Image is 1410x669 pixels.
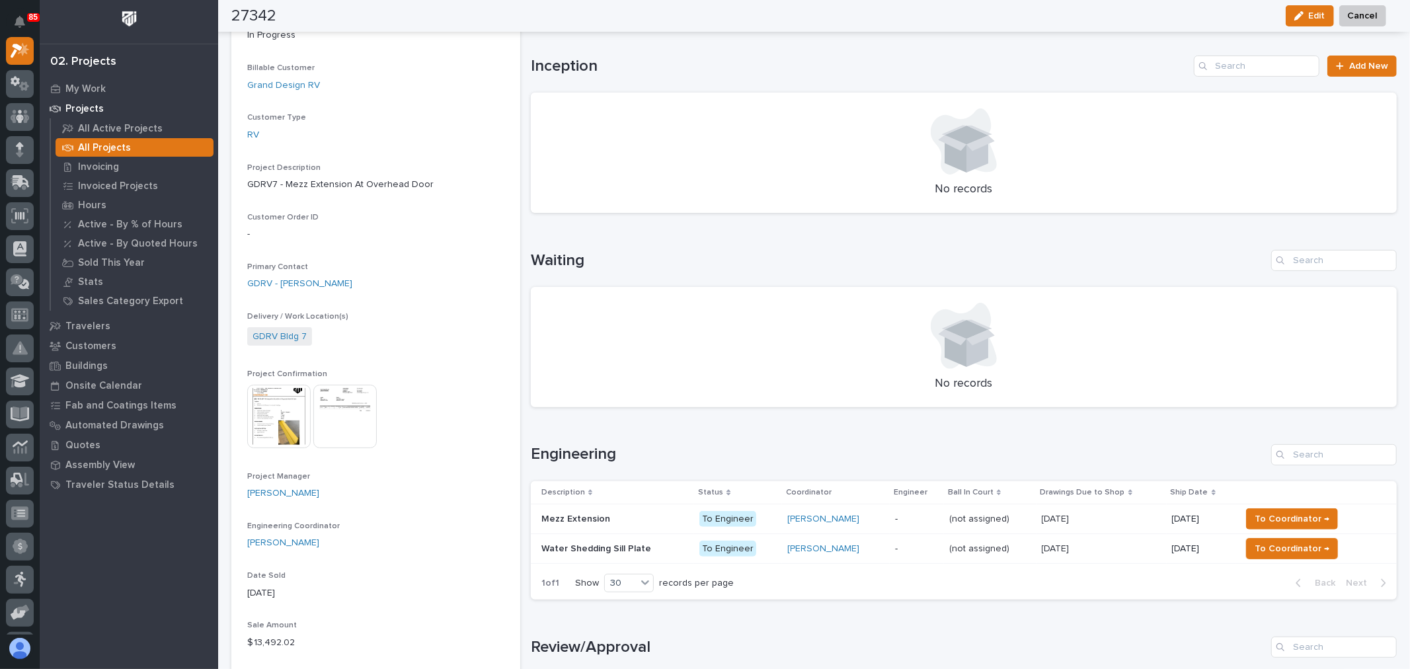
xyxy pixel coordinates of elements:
input: Search [1271,250,1397,271]
div: Notifications85 [17,16,34,37]
h1: Inception [531,57,1189,76]
tr: Mezz ExtensionMezz Extension To Engineer[PERSON_NAME] -(not assigned)(not assigned) [DATE][DATE] ... [531,504,1397,533]
a: Projects [40,98,218,118]
p: Water Shedding Sill Plate [541,541,654,555]
span: Sale Amount [247,621,297,629]
span: Project Manager [247,473,310,481]
span: Customer Order ID [247,214,319,221]
p: Hours [78,200,106,212]
button: Cancel [1339,5,1386,26]
h1: Waiting [531,251,1266,270]
a: All Projects [51,138,218,157]
h1: Engineering [531,445,1266,464]
a: Sold This Year [51,253,218,272]
h2: 27342 [231,7,276,26]
p: Status [698,485,723,500]
p: Buildings [65,360,108,372]
span: Customer Type [247,114,306,122]
p: In Progress [247,28,504,42]
input: Search [1271,637,1397,658]
p: [DATE] [1042,511,1072,525]
p: [DATE] [1172,514,1231,525]
div: To Engineer [699,511,756,528]
p: 1 of 1 [531,567,570,600]
p: Active - By Quoted Hours [78,238,198,250]
button: Back [1285,577,1341,589]
p: $ 13,492.02 [247,636,504,650]
p: Engineer [894,485,927,500]
span: Add New [1349,61,1388,71]
span: Delivery / Work Location(s) [247,313,348,321]
span: Billable Customer [247,64,315,72]
a: Invoiced Projects [51,177,218,195]
a: Sales Category Export [51,292,218,310]
p: GDRV7 - Mezz Extension At Overhead Door [247,178,504,192]
a: Onsite Calendar [40,375,218,395]
a: Quotes [40,435,218,455]
a: Active - By % of Hours [51,215,218,233]
span: Date Sold [247,572,286,580]
a: Customers [40,336,218,356]
a: Buildings [40,356,218,375]
a: Active - By Quoted Hours [51,234,218,253]
span: Primary Contact [247,263,308,271]
a: Hours [51,196,218,214]
span: Cancel [1348,8,1378,24]
p: Invoicing [78,161,119,173]
p: (not assigned) [949,541,1012,555]
p: My Work [65,83,106,95]
p: Active - By % of Hours [78,219,182,231]
p: No records [547,377,1381,391]
p: Drawings Due to Shop [1040,485,1125,500]
a: Travelers [40,316,218,336]
p: Projects [65,103,104,115]
p: Coordinator [786,485,832,500]
p: Mezz Extension [541,511,613,525]
a: Stats [51,272,218,291]
p: Travelers [65,321,110,333]
div: 30 [605,576,637,590]
p: Invoiced Projects [78,180,158,192]
a: Automated Drawings [40,415,218,435]
a: Assembly View [40,455,218,475]
a: [PERSON_NAME] [787,514,859,525]
p: [DATE] [247,586,504,600]
a: GDRV - [PERSON_NAME] [247,277,352,291]
p: Show [575,578,599,589]
a: RV [247,128,259,142]
div: Search [1194,56,1319,77]
p: All Projects [78,142,131,154]
p: [DATE] [1172,543,1231,555]
button: Next [1341,577,1397,589]
p: [DATE] [1042,541,1072,555]
a: [PERSON_NAME] [247,487,319,500]
span: Project Description [247,164,321,172]
p: Description [541,485,585,500]
a: Traveler Status Details [40,475,218,494]
a: My Work [40,79,218,98]
p: No records [547,182,1381,197]
tr: Water Shedding Sill PlateWater Shedding Sill Plate To Engineer[PERSON_NAME] -(not assigned)(not a... [531,533,1397,563]
button: To Coordinator → [1246,508,1338,530]
p: Customers [65,340,116,352]
span: Next [1346,577,1375,589]
a: Fab and Coatings Items [40,395,218,415]
h1: Review/Approval [531,638,1266,657]
p: Onsite Calendar [65,380,142,392]
span: Edit [1309,10,1325,22]
button: Edit [1286,5,1334,26]
p: Automated Drawings [65,420,164,432]
p: (not assigned) [949,511,1012,525]
p: Quotes [65,440,100,452]
a: [PERSON_NAME] [247,536,319,550]
p: - [895,543,939,555]
p: Sales Category Export [78,295,183,307]
p: records per page [659,578,734,589]
button: Notifications [6,8,34,36]
p: Ball In Court [948,485,994,500]
p: All Active Projects [78,123,163,135]
a: Add New [1327,56,1397,77]
button: users-avatar [6,635,34,662]
div: 02. Projects [50,55,116,69]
